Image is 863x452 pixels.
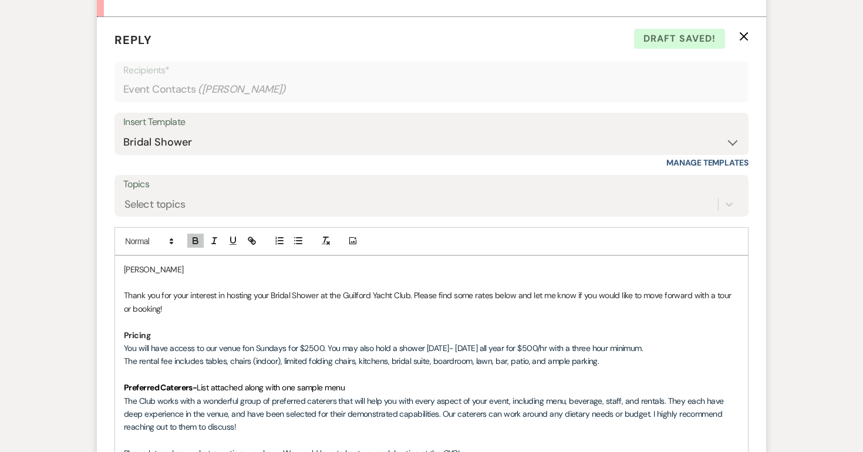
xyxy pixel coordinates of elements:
[124,343,643,353] span: You will have access to our venue fon Sundays for $2500. You may also hold a shower [DATE]- [DATE...
[124,330,150,340] strong: Pricing
[634,29,725,49] span: Draft saved!
[666,157,749,168] a: Manage Templates
[123,63,740,78] p: Recipients*
[123,176,740,193] label: Topics
[124,263,739,276] p: [PERSON_NAME]
[124,196,186,212] div: Select topics
[123,114,740,131] div: Insert Template
[197,382,345,393] span: List attached along with one sample menu
[124,289,739,315] p: Thank you for your interest in hosting your Bridal Shower at the Guilford Yacht Club. Please find...
[124,382,197,393] strong: Preferred Caterers-
[124,396,726,433] span: The Club works with a wonderful group of preferred caterers that will help you with every aspect ...
[123,78,740,101] div: Event Contacts
[114,32,152,48] span: Reply
[198,82,286,97] span: ( [PERSON_NAME] )
[124,356,599,366] span: The rental fee includes tables, chairs (indoor), limited folding chairs, kitchens, bridal suite, ...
